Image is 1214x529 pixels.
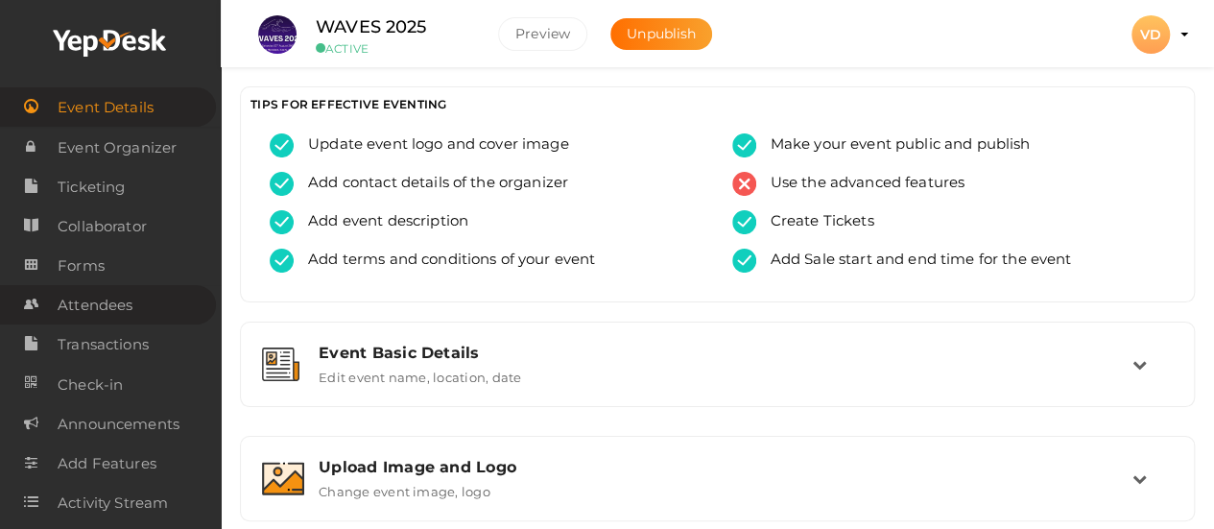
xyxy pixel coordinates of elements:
[294,210,468,234] span: Add event description
[756,172,965,196] span: Use the advanced features
[58,325,149,364] span: Transactions
[250,371,1184,389] a: Event Basic Details Edit event name, location, date
[756,210,874,234] span: Create Tickets
[627,25,696,42] span: Unpublish
[58,366,123,404] span: Check-in
[1126,14,1176,55] button: VD
[58,88,154,127] span: Event Details
[58,484,168,522] span: Activity Stream
[1131,26,1170,43] profile-pic: VD
[294,249,595,273] span: Add terms and conditions of your event
[319,362,521,385] label: Edit event name, location, date
[58,129,177,167] span: Event Organizer
[732,172,756,196] img: error.svg
[294,172,568,196] span: Add contact details of the organizer
[498,17,587,51] button: Preview
[58,247,105,285] span: Forms
[270,249,294,273] img: tick-success.svg
[732,210,756,234] img: tick-success.svg
[316,41,469,56] small: ACTIVE
[756,133,1031,157] span: Make your event public and publish
[1131,15,1170,54] div: VD
[732,249,756,273] img: tick-success.svg
[258,15,297,54] img: S4WQAGVX_small.jpeg
[732,133,756,157] img: tick-success.svg
[250,97,1184,111] h3: TIPS FOR EFFECTIVE EVENTING
[58,207,147,246] span: Collaborator
[316,13,426,41] label: WAVES 2025
[294,133,569,157] span: Update event logo and cover image
[58,445,156,483] span: Add Features
[270,172,294,196] img: tick-success.svg
[319,476,490,499] label: Change event image, logo
[270,133,294,157] img: tick-success.svg
[250,485,1184,503] a: Upload Image and Logo Change event image, logo
[58,286,132,325] span: Attendees
[319,344,1132,362] div: Event Basic Details
[610,18,712,50] button: Unpublish
[58,405,179,444] span: Announcements
[756,249,1072,273] span: Add Sale start and end time for the event
[262,462,304,495] img: image.svg
[270,210,294,234] img: tick-success.svg
[319,458,1132,476] div: Upload Image and Logo
[58,168,125,206] span: Ticketing
[262,348,299,381] img: event-details.svg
